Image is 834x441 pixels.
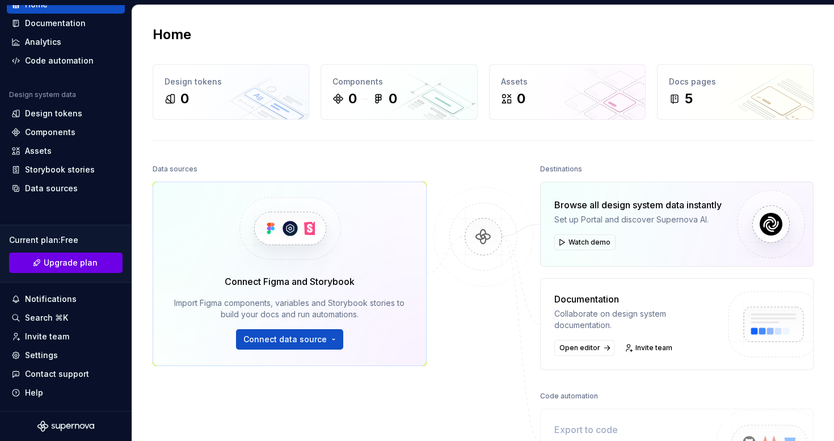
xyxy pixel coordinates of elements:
[153,64,309,120] a: Design tokens0
[243,334,327,345] span: Connect data source
[669,76,802,87] div: Docs pages
[225,275,355,288] div: Connect Figma and Storybook
[348,90,357,108] div: 0
[501,76,634,87] div: Assets
[9,90,76,99] div: Design system data
[7,104,125,123] a: Design tokens
[7,179,125,198] a: Data sources
[7,161,125,179] a: Storybook stories
[9,234,123,246] div: Current plan : Free
[657,64,814,120] a: Docs pages5
[7,384,125,402] button: Help
[7,290,125,308] button: Notifications
[37,421,94,432] svg: Supernova Logo
[25,36,61,48] div: Analytics
[559,343,600,352] span: Open editor
[7,327,125,346] a: Invite team
[7,52,125,70] a: Code automation
[7,346,125,364] a: Settings
[554,308,718,331] div: Collaborate on design system documentation.
[540,161,582,177] div: Destinations
[153,161,197,177] div: Data sources
[25,312,68,324] div: Search ⌘K
[25,293,77,305] div: Notifications
[25,108,82,119] div: Design tokens
[685,90,693,108] div: 5
[7,33,125,51] a: Analytics
[321,64,477,120] a: Components00
[236,329,343,350] button: Connect data source
[25,18,86,29] div: Documentation
[554,234,616,250] button: Watch demo
[180,90,189,108] div: 0
[568,238,610,247] span: Watch demo
[25,55,94,66] div: Code automation
[554,423,718,436] div: Export to code
[635,343,672,352] span: Invite team
[25,164,95,175] div: Storybook stories
[540,388,598,404] div: Code automation
[517,90,525,108] div: 0
[554,340,614,356] a: Open editor
[7,365,125,383] button: Contact support
[25,183,78,194] div: Data sources
[25,368,89,380] div: Contact support
[169,297,410,320] div: Import Figma components, variables and Storybook stories to build your docs and run automations.
[7,142,125,160] a: Assets
[554,198,722,212] div: Browse all design system data instantly
[25,145,52,157] div: Assets
[554,214,722,225] div: Set up Portal and discover Supernova AI.
[153,26,191,44] h2: Home
[489,64,646,120] a: Assets0
[389,90,397,108] div: 0
[621,340,677,356] a: Invite team
[25,387,43,398] div: Help
[7,123,125,141] a: Components
[165,76,297,87] div: Design tokens
[7,309,125,327] button: Search ⌘K
[7,14,125,32] a: Documentation
[554,292,718,306] div: Documentation
[44,257,98,268] span: Upgrade plan
[9,253,123,273] a: Upgrade plan
[25,331,69,342] div: Invite team
[25,127,75,138] div: Components
[25,350,58,361] div: Settings
[332,76,465,87] div: Components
